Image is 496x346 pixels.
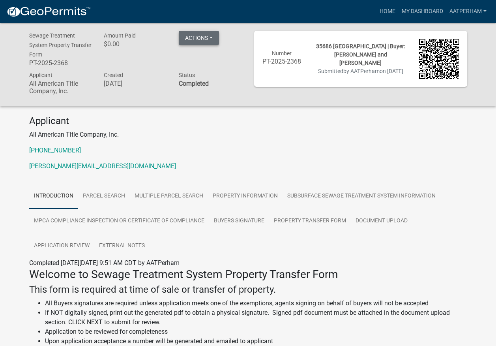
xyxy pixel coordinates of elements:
[29,147,81,154] a: [PHONE_NUMBER]
[29,233,94,259] a: Application Review
[343,68,380,74] span: by AATPerham
[130,184,208,209] a: Multiple Parcel Search
[29,268,467,281] h3: Welcome to Sewage Treatment System Property Transfer Form
[29,80,92,95] h6: All American Title Company, Inc.
[45,327,467,337] li: Application to be reviewed for completeness
[45,337,467,346] li: Upon application acceptance a number will be generated and emailed to applicant
[29,115,467,127] h4: Applicant
[104,32,136,39] span: Amount Paid
[29,284,467,295] h4: This form is required at time of sale or transfer of property.
[351,209,412,234] a: Document Upload
[179,72,195,78] span: Status
[269,209,351,234] a: Property Transfer Form
[104,72,123,78] span: Created
[29,130,467,139] p: All American Title Company, Inc.
[399,4,446,19] a: My Dashboard
[104,40,167,48] h6: $0.00
[179,31,219,45] button: Actions
[262,58,302,65] h6: PT-2025-2368
[45,299,467,308] li: All Buyers signatures are required unless application meets one of the exemptions, agents signing...
[283,184,440,209] a: Subsurface Sewage Treatment System Information
[45,308,467,327] li: If NOT digitally signed, print out the generated pdf to obtain a physical signature. Signed pdf d...
[78,184,130,209] a: Parcel search
[29,162,176,170] a: [PERSON_NAME][EMAIL_ADDRESS][DOMAIN_NAME]
[446,4,490,19] a: AATPerham
[29,59,92,67] h6: PT-2025-2368
[209,209,269,234] a: Buyers Signature
[376,4,399,19] a: Home
[29,72,52,78] span: Applicant
[208,184,283,209] a: Property Information
[419,39,459,79] img: QR code
[316,43,405,66] span: 35686 [GEOGRAPHIC_DATA] | Buyer: [PERSON_NAME] and [PERSON_NAME]
[94,233,150,259] a: External Notes
[272,50,292,56] span: Number
[318,68,403,74] span: Submitted on [DATE]
[29,32,92,58] span: Sewage Treatment System Property Transfer Form
[29,259,180,267] span: Completed [DATE][DATE] 9:51 AM CDT by AATPerham
[179,80,209,87] strong: Completed
[29,184,78,209] a: Introduction
[29,209,209,234] a: MPCA Compliance Inspection or Certificate of Compliance
[104,80,167,87] h6: [DATE]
